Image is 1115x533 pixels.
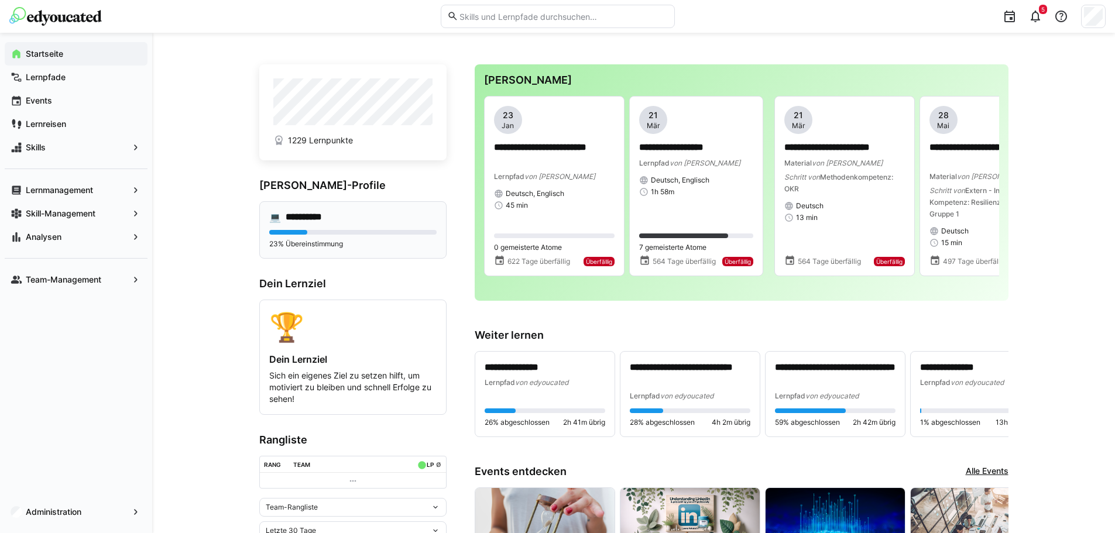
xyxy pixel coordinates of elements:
[506,189,564,198] span: Deutsch, Englisch
[937,121,949,130] span: Mai
[630,418,695,427] span: 28% abgeschlossen
[269,211,281,223] div: 💻️
[515,378,568,387] span: von edyoucated
[941,238,962,247] span: 15 min
[784,173,820,181] span: Schritt von
[957,172,1028,181] span: von [PERSON_NAME]
[269,310,437,344] div: 🏆
[293,461,310,468] div: Team
[436,459,441,469] a: ø
[494,243,562,252] span: 0 gemeisterte Atome
[475,465,567,478] h3: Events entdecken
[651,187,674,197] span: 1h 58m
[259,434,447,446] h3: Rangliste
[259,277,447,290] h3: Dein Lernziel
[812,159,883,167] span: von [PERSON_NAME]
[506,201,528,210] span: 45 min
[920,378,951,387] span: Lernpfad
[920,418,980,427] span: 1% abgeschlossen
[853,418,896,427] span: 2h 42m übrig
[484,74,999,87] h3: [PERSON_NAME]
[427,461,434,468] div: LP
[1041,6,1045,13] span: 5
[951,378,1004,387] span: von edyoucated
[929,186,965,195] span: Schritt von
[775,418,840,427] span: 59% abgeschlossen
[653,257,716,266] span: 564 Tage überfällig
[649,109,658,121] span: 21
[796,201,824,211] span: Deutsch
[458,11,668,22] input: Skills und Lernpfade durchsuchen…
[792,121,805,130] span: Mär
[938,109,949,121] span: 28
[796,213,818,222] span: 13 min
[524,172,595,181] span: von [PERSON_NAME]
[259,179,447,192] h3: [PERSON_NAME]-Profile
[996,418,1041,427] span: 13h 11m übrig
[943,257,1006,266] span: 497 Tage überfällig
[651,176,709,185] span: Deutsch, Englisch
[288,135,353,146] span: 1229 Lernpunkte
[563,418,605,427] span: 2h 41m übrig
[966,465,1008,478] a: Alle Events
[264,461,281,468] div: Rang
[269,353,437,365] h4: Dein Lernziel
[805,391,859,400] span: von edyoucated
[630,391,660,400] span: Lernpfad
[639,159,670,167] span: Lernpfad
[586,258,612,265] span: Überfällig
[485,378,515,387] span: Lernpfad
[269,370,437,405] p: Sich ein eigenes Ziel zu setzen hilft, um motiviert zu bleiben und schnell Erfolge zu sehen!
[503,109,513,121] span: 23
[266,503,318,512] span: Team-Rangliste
[794,109,803,121] span: 21
[784,159,812,167] span: Material
[670,159,740,167] span: von [PERSON_NAME]
[929,172,957,181] span: Material
[725,258,751,265] span: Überfällig
[502,121,514,130] span: Jan
[507,257,570,266] span: 622 Tage überfällig
[712,418,750,427] span: 4h 2m übrig
[494,172,524,181] span: Lernpfad
[639,243,706,252] span: 7 gemeisterte Atome
[475,329,1008,342] h3: Weiter lernen
[941,226,969,236] span: Deutsch
[784,173,893,193] span: Methodenkompetenz: OKR
[485,418,550,427] span: 26% abgeschlossen
[876,258,903,265] span: Überfällig
[798,257,861,266] span: 564 Tage überfällig
[269,239,437,249] p: 23% Übereinstimmung
[660,391,713,400] span: von edyoucated
[775,391,805,400] span: Lernpfad
[929,186,1032,218] span: Extern - Individuelle Kompetenz: Resilienz (Haufe) Gruppe 1
[647,121,660,130] span: Mär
